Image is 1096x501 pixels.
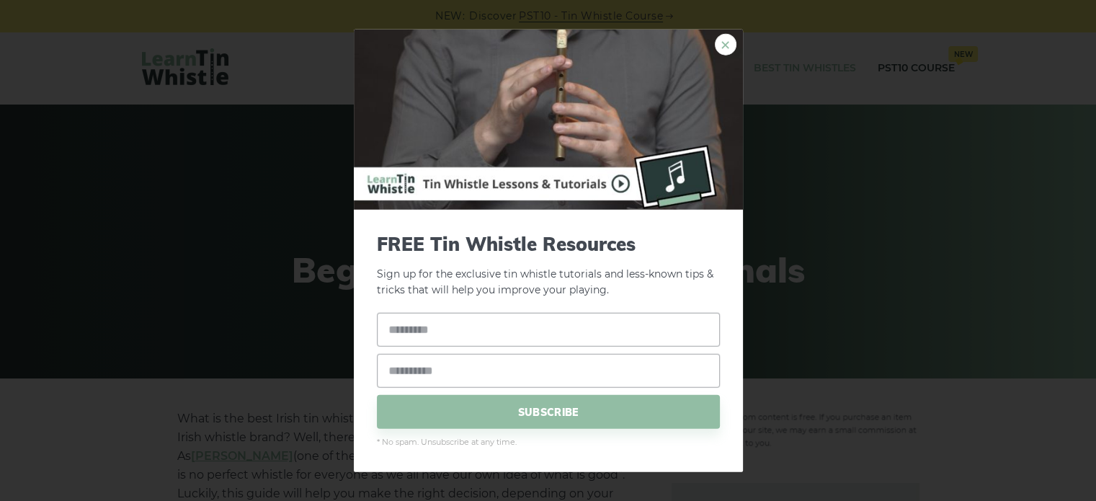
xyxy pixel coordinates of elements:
[377,232,720,298] p: Sign up for the exclusive tin whistle tutorials and less-known tips & tricks that will help you i...
[377,232,720,254] span: FREE Tin Whistle Resources
[715,33,736,55] a: ×
[377,436,720,449] span: * No spam. Unsubscribe at any time.
[354,29,743,209] img: Tin Whistle Buying Guide Preview
[377,395,720,429] span: SUBSCRIBE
